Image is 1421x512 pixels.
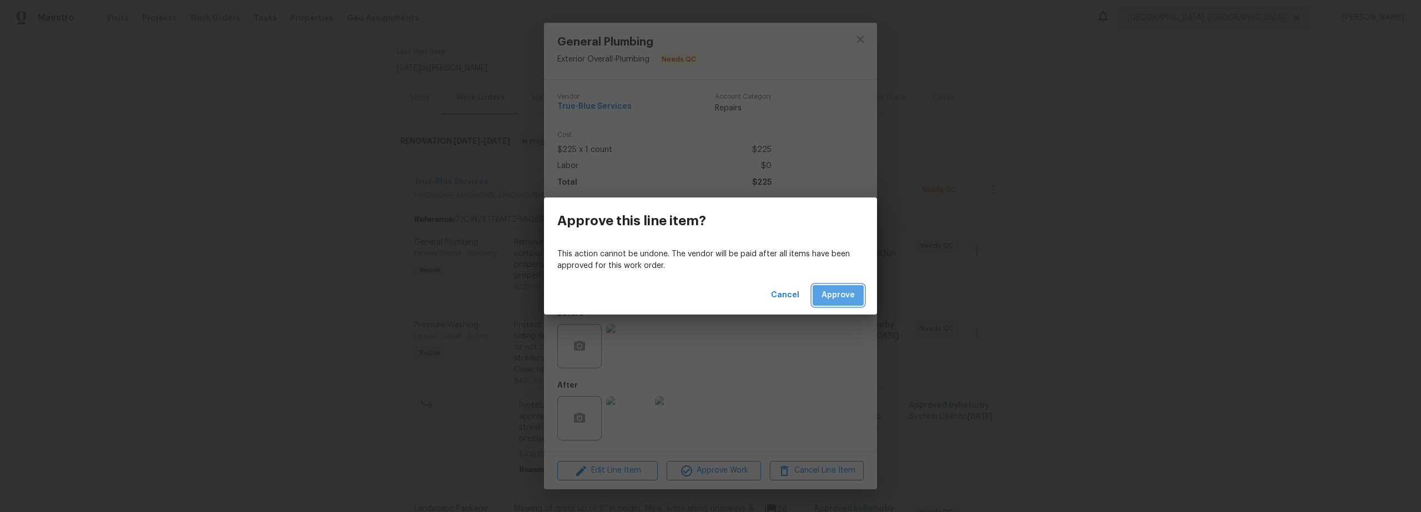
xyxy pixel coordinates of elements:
[557,213,706,229] h3: Approve this line item?
[771,288,799,302] span: Cancel
[557,249,864,272] p: This action cannot be undone. The vendor will be paid after all items have been approved for this...
[822,288,855,302] span: Approve
[813,285,864,306] button: Approve
[767,285,804,306] button: Cancel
